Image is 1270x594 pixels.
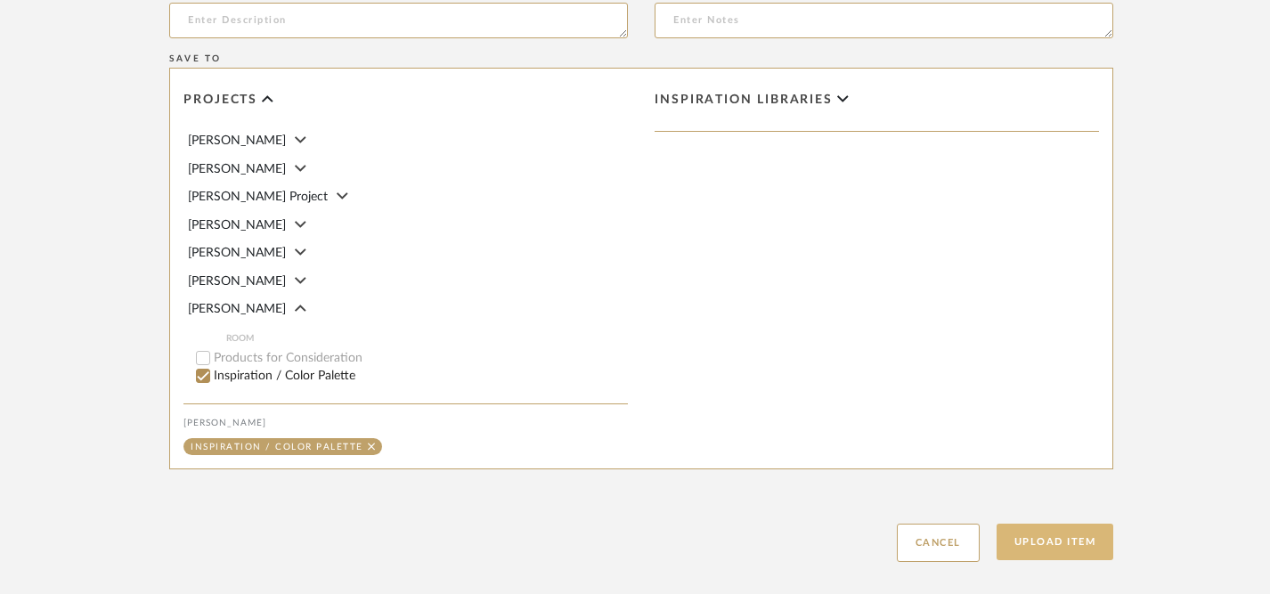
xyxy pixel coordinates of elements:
[188,163,286,175] span: [PERSON_NAME]
[188,275,286,288] span: [PERSON_NAME]
[183,418,628,428] div: [PERSON_NAME]
[188,303,286,315] span: [PERSON_NAME]
[655,93,833,108] span: Inspiration libraries
[183,93,257,108] span: Projects
[214,370,628,382] label: Inspiration / Color Palette
[188,191,328,203] span: [PERSON_NAME] Project
[188,219,286,232] span: [PERSON_NAME]
[897,524,980,562] button: Cancel
[169,53,1113,64] div: Save To
[997,524,1114,560] button: Upload Item
[188,247,286,259] span: [PERSON_NAME]
[226,331,628,346] span: ROOM
[188,134,286,147] span: [PERSON_NAME]
[191,443,363,452] div: Inspiration / Color Palette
